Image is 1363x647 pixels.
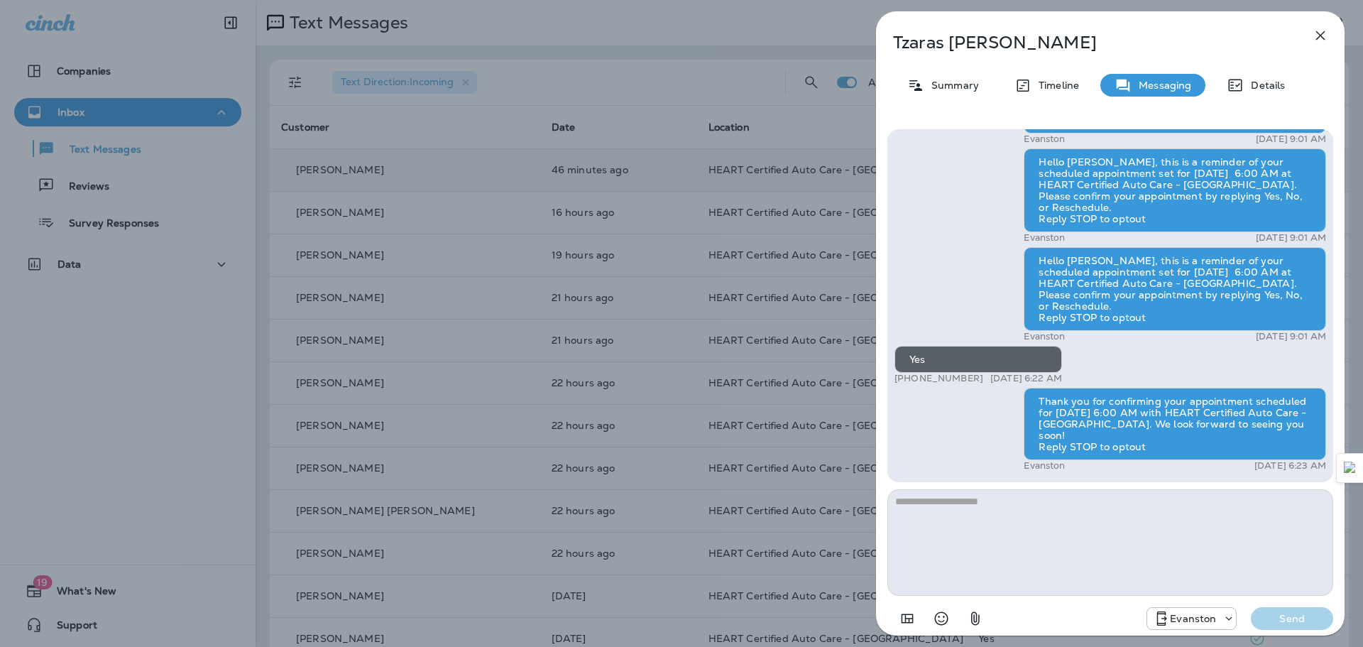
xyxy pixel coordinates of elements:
[1256,331,1326,342] p: [DATE] 9:01 AM
[1132,80,1191,91] p: Messaging
[1256,134,1326,145] p: [DATE] 9:01 AM
[1031,80,1079,91] p: Timeline
[924,80,979,91] p: Summary
[893,33,1281,53] p: Tzaras [PERSON_NAME]
[894,346,1062,373] div: Yes
[1024,134,1065,145] p: Evanston
[1244,80,1285,91] p: Details
[894,373,983,384] p: [PHONE_NUMBER]
[1024,247,1326,331] div: Hello [PERSON_NAME], this is a reminder of your scheduled appointment set for [DATE] 6:00 AM at H...
[1254,460,1326,472] p: [DATE] 6:23 AM
[1170,613,1216,624] p: Evanston
[1024,148,1326,232] div: Hello [PERSON_NAME], this is a reminder of your scheduled appointment set for [DATE] 6:00 AM at H...
[1147,610,1236,627] div: +1 (847) 892-1225
[1344,462,1357,474] img: Detect Auto
[893,604,921,633] button: Add in a premade template
[1256,232,1326,244] p: [DATE] 9:01 AM
[927,604,956,633] button: Select an emoji
[1024,331,1065,342] p: Evanston
[990,373,1062,384] p: [DATE] 6:22 AM
[1024,232,1065,244] p: Evanston
[1024,388,1326,460] div: Thank you for confirming your appointment scheduled for [DATE] 6:00 AM with HEART Certified Auto ...
[1024,460,1065,472] p: Evanston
